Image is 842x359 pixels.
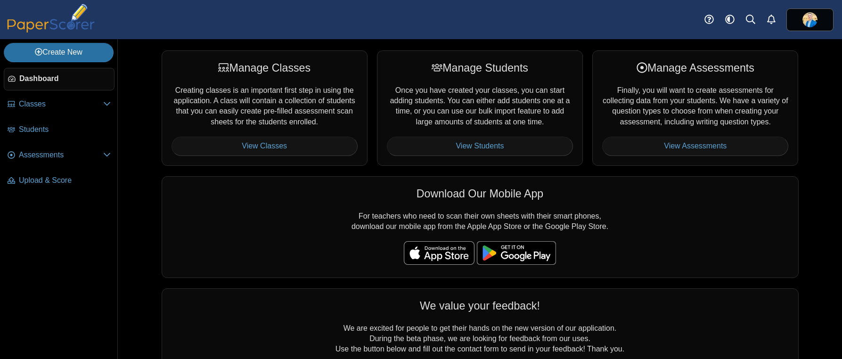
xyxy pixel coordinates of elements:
[162,176,799,278] div: For teachers who need to scan their own sheets with their smart phones, download our mobile app f...
[19,175,111,186] span: Upload & Score
[4,170,114,192] a: Upload & Score
[19,99,103,109] span: Classes
[387,60,573,75] div: Manage Students
[4,93,114,116] a: Classes
[404,241,474,265] img: apple-store-badge.svg
[162,50,368,165] div: Creating classes is an important first step in using the application. A class will contain a coll...
[19,124,111,135] span: Students
[802,12,817,27] img: ps.jrF02AmRZeRNgPWo
[4,43,114,62] a: Create New
[172,137,358,155] a: View Classes
[4,4,98,33] img: PaperScorer
[19,73,110,84] span: Dashboard
[19,150,103,160] span: Assessments
[387,137,573,155] a: View Students
[802,12,817,27] span: Travis McFarland
[602,60,788,75] div: Manage Assessments
[786,8,834,31] a: ps.jrF02AmRZeRNgPWo
[4,144,114,167] a: Assessments
[477,241,556,265] img: google-play-badge.png
[172,298,789,313] div: We value your feedback!
[172,60,358,75] div: Manage Classes
[172,186,789,201] div: Download Our Mobile App
[4,68,114,90] a: Dashboard
[592,50,798,165] div: Finally, you will want to create assessments for collecting data from your students. We have a va...
[761,9,782,30] a: Alerts
[377,50,583,165] div: Once you have created your classes, you can start adding students. You can either add students on...
[4,26,98,34] a: PaperScorer
[602,137,788,155] a: View Assessments
[4,119,114,141] a: Students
